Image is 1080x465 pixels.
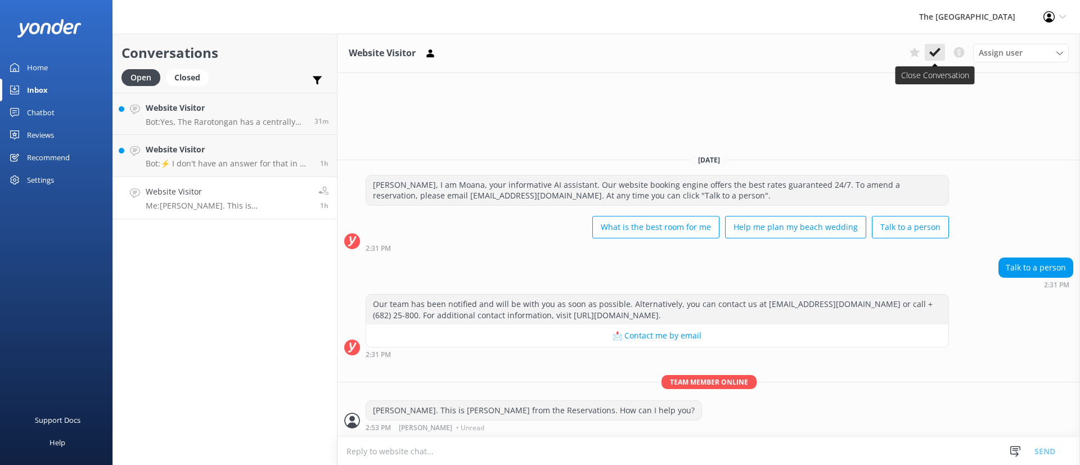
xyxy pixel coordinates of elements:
div: Assign User [973,44,1069,62]
div: Help [49,431,65,454]
p: Bot: ⚡ I don't have an answer for that in my knowledge base. Please try and rephrase your questio... [146,159,312,169]
div: Talk to a person [999,258,1073,277]
span: Team member online [661,375,757,389]
a: Website VisitorBot:Yes, The Rarotongan has a centrally located Waterfalls Swimming Pool. There ar... [113,93,337,135]
h4: Website Visitor [146,186,310,198]
button: 📩 Contact me by email [366,324,948,347]
span: Oct 04 2025 02:53pm (UTC -10:00) Pacific/Honolulu [320,201,328,210]
h4: Website Visitor [146,143,312,156]
span: Oct 04 2025 02:56pm (UTC -10:00) Pacific/Honolulu [320,159,328,168]
strong: 2:31 PM [366,351,391,358]
p: Bot: Yes, The Rarotongan has a centrally located Waterfalls Swimming Pool. There are also private... [146,117,306,127]
strong: 2:31 PM [366,245,391,252]
a: Open [121,71,166,83]
div: Reviews [27,124,54,146]
strong: 2:31 PM [1044,282,1069,288]
span: [PERSON_NAME] [399,425,452,431]
h3: Website Visitor [349,46,416,61]
div: Open [121,69,160,86]
span: Oct 04 2025 03:56pm (UTC -10:00) Pacific/Honolulu [314,116,328,126]
span: Assign user [979,47,1023,59]
div: Oct 04 2025 02:31pm (UTC -10:00) Pacific/Honolulu [366,244,949,252]
div: Our team has been notified and will be with you as soon as possible. Alternatively, you can conta... [366,295,948,324]
div: Inbox [27,79,48,101]
h2: Conversations [121,42,328,64]
div: Support Docs [35,409,80,431]
div: Oct 04 2025 02:31pm (UTC -10:00) Pacific/Honolulu [366,350,949,358]
a: Website VisitorMe:[PERSON_NAME]. This is [PERSON_NAME] from the Reservations. How can I help you?1h [113,177,337,219]
div: Oct 04 2025 02:31pm (UTC -10:00) Pacific/Honolulu [998,281,1073,288]
div: Recommend [27,146,70,169]
div: Closed [166,69,209,86]
div: [PERSON_NAME]. This is [PERSON_NAME] from the Reservations. How can I help you? [366,401,701,420]
button: Talk to a person [872,216,949,238]
span: [DATE] [691,155,727,165]
div: Settings [27,169,54,191]
strong: 2:53 PM [366,425,391,431]
button: What is the best room for me [592,216,719,238]
a: Website VisitorBot:⚡ I don't have an answer for that in my knowledge base. Please try and rephras... [113,135,337,177]
div: [PERSON_NAME], I am Moana, your informative AI assistant. Our website booking engine offers the b... [366,175,948,205]
div: Home [27,56,48,79]
a: Closed [166,71,214,83]
h4: Website Visitor [146,102,306,114]
div: Oct 04 2025 02:53pm (UTC -10:00) Pacific/Honolulu [366,423,702,431]
span: • Unread [456,425,484,431]
img: yonder-white-logo.png [17,19,82,38]
div: Chatbot [27,101,55,124]
p: Me: [PERSON_NAME]. This is [PERSON_NAME] from the Reservations. How can I help you? [146,201,310,211]
button: Help me plan my beach wedding [725,216,866,238]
